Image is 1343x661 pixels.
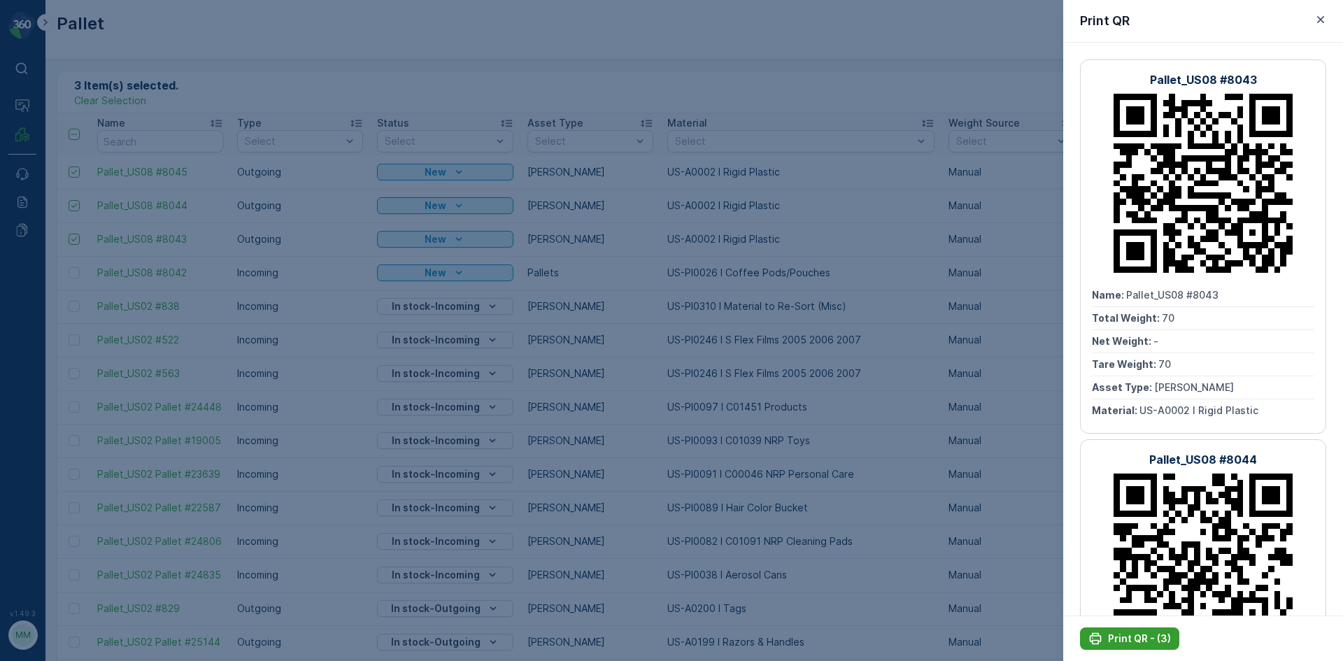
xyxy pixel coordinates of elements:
span: Tare Weight : [1092,358,1158,370]
span: 70 [1162,312,1174,324]
span: - [73,276,78,287]
span: Net Weight : [12,276,73,287]
span: 70 [78,299,91,311]
span: - [1153,335,1158,347]
p: Pallet_US08 #8044 [1149,451,1257,468]
span: 70 [82,632,94,644]
span: Asset Type : [12,322,74,334]
p: Print QR [1080,11,1130,31]
span: Name : [12,229,46,241]
span: Name : [12,609,46,621]
span: Total Weight : [1092,312,1162,324]
span: [PERSON_NAME] [1154,381,1234,393]
p: Pallet_US08 #8043 [1150,71,1257,88]
span: Tare Weight : [12,299,78,311]
span: Total Weight : [12,632,82,644]
span: [PERSON_NAME] [74,322,154,334]
p: Pallet_US08 #8030 [617,392,724,408]
p: Print QR - (3) [1108,632,1171,646]
span: Pallet_US08 #8029 [46,229,138,241]
p: Pallet_US08 #8029 [617,12,724,29]
button: Print QR - (3) [1080,627,1179,650]
span: US-A0002 I Rigid Plastic [1139,404,1258,416]
span: 70 [1158,358,1171,370]
span: Pallet_US08 #8030 [46,609,138,621]
span: Pallet_US08 #8043 [1126,289,1218,301]
span: Total Weight : [12,253,82,264]
span: US-A0192 I All In One Miscellaneous [59,345,236,357]
span: 70 [82,253,94,264]
span: Net Weight : [1092,335,1153,347]
span: Asset Type : [1092,381,1154,393]
span: Material : [12,345,59,357]
span: Material : [1092,404,1139,416]
span: Name : [1092,289,1126,301]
